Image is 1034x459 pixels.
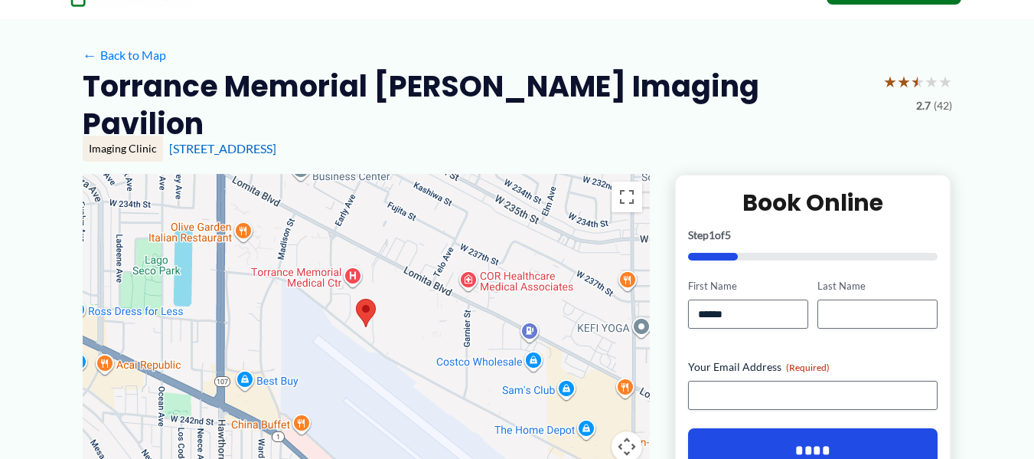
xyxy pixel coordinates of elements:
[688,230,938,241] p: Step of
[911,67,925,96] span: ★
[83,136,163,162] div: Imaging Clinic
[725,228,731,241] span: 5
[916,96,931,116] span: 2.7
[883,67,897,96] span: ★
[925,67,938,96] span: ★
[938,67,952,96] span: ★
[612,182,642,212] button: Toggle fullscreen view
[83,67,871,143] h2: Torrance Memorial [PERSON_NAME] Imaging Pavilion
[709,228,715,241] span: 1
[83,44,166,67] a: ←Back to Map
[83,48,97,62] span: ←
[688,188,938,218] h2: Book Online
[169,141,276,156] a: [STREET_ADDRESS]
[786,362,830,373] span: (Required)
[817,279,938,293] label: Last Name
[934,96,952,116] span: (42)
[688,359,938,375] label: Your Email Address
[897,67,911,96] span: ★
[688,279,808,293] label: First Name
